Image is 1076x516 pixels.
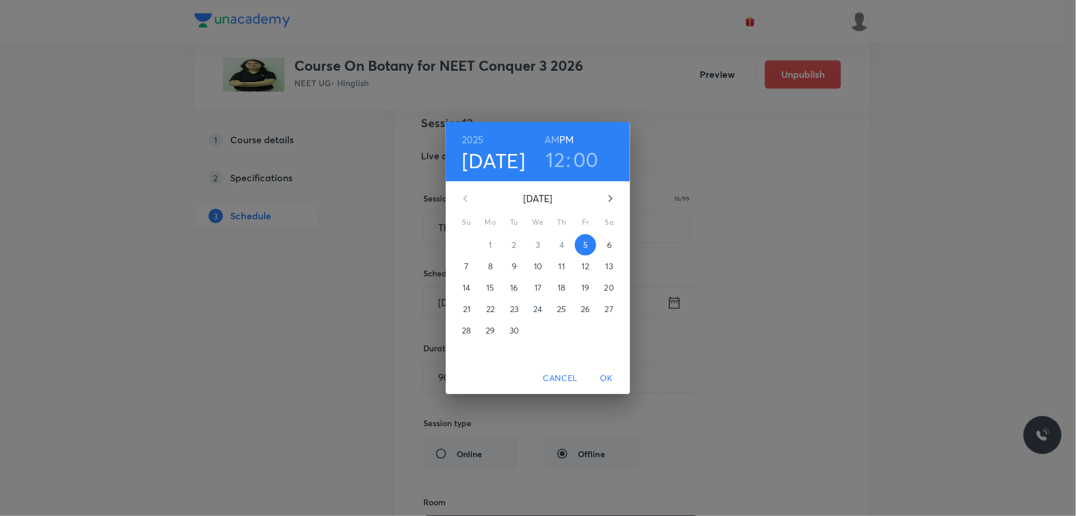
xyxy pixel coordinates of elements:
span: We [527,216,549,228]
p: 10 [534,260,542,272]
button: [DATE] [463,148,526,173]
span: Mo [480,216,501,228]
p: 26 [581,303,590,315]
button: 13 [599,256,620,277]
button: Cancel [539,367,583,389]
p: 17 [534,282,542,294]
p: 16 [510,282,518,294]
p: 27 [605,303,613,315]
button: 26 [575,298,596,320]
button: 12 [546,147,565,172]
p: 13 [606,260,613,272]
button: 23 [504,298,525,320]
p: 12 [582,260,589,272]
button: 19 [575,277,596,298]
button: OK [587,367,625,389]
button: 7 [456,256,477,277]
p: 14 [463,282,470,294]
button: 5 [575,234,596,256]
button: 15 [480,277,501,298]
p: 5 [583,239,588,251]
p: 29 [486,325,495,336]
p: 15 [486,282,494,294]
button: 14 [456,277,477,298]
button: PM [560,131,574,148]
p: 7 [464,260,468,272]
span: Tu [504,216,525,228]
button: 22 [480,298,501,320]
span: OK [592,371,621,386]
p: 8 [488,260,493,272]
p: 21 [463,303,470,315]
p: 18 [558,282,565,294]
p: 25 [557,303,566,315]
p: 24 [533,303,542,315]
p: 30 [509,325,519,336]
p: 19 [581,282,589,294]
button: 28 [456,320,477,341]
h3: : [566,147,571,172]
p: 20 [605,282,614,294]
button: AM [545,131,559,148]
button: 29 [480,320,501,341]
p: 9 [512,260,517,272]
button: 2025 [463,131,484,148]
button: 6 [599,234,620,256]
button: 20 [599,277,620,298]
p: 22 [486,303,495,315]
button: 24 [527,298,549,320]
button: 25 [551,298,572,320]
span: Th [551,216,572,228]
span: Fr [575,216,596,228]
button: 9 [504,256,525,277]
button: 10 [527,256,549,277]
button: 21 [456,298,477,320]
button: 17 [527,277,549,298]
button: 18 [551,277,572,298]
p: 23 [510,303,518,315]
button: 12 [575,256,596,277]
span: Cancel [543,371,578,386]
span: Su [456,216,477,228]
p: 28 [462,325,471,336]
button: 8 [480,256,501,277]
span: Sa [599,216,620,228]
button: 27 [599,298,620,320]
button: 16 [504,277,525,298]
p: 6 [607,239,612,251]
button: 11 [551,256,572,277]
button: 00 [574,147,599,172]
p: [DATE] [480,191,596,206]
p: 11 [559,260,565,272]
button: 30 [504,320,525,341]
